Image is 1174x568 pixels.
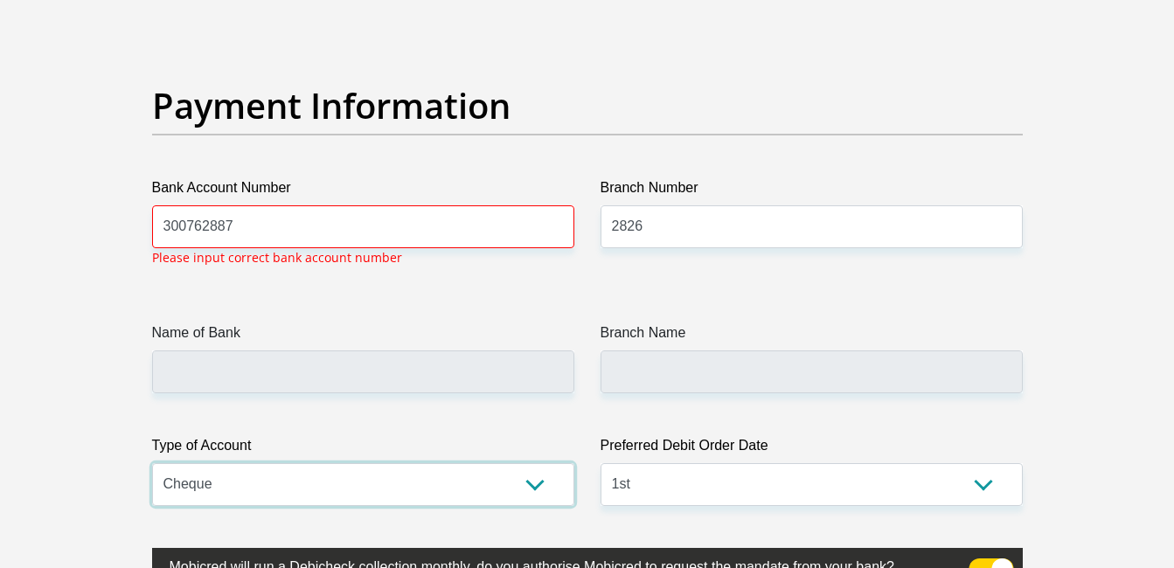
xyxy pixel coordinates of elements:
input: Branch Name [601,350,1023,393]
label: Name of Bank [152,322,574,350]
input: Name of Bank [152,350,574,393]
label: Preferred Debit Order Date [601,435,1023,463]
label: Type of Account [152,435,574,463]
input: Bank Account Number [152,205,574,248]
h2: Payment Information [152,85,1023,127]
input: Branch Number [601,205,1023,248]
p: Please input correct bank account number [152,248,402,267]
label: Bank Account Number [152,177,574,205]
label: Branch Name [601,322,1023,350]
label: Branch Number [601,177,1023,205]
